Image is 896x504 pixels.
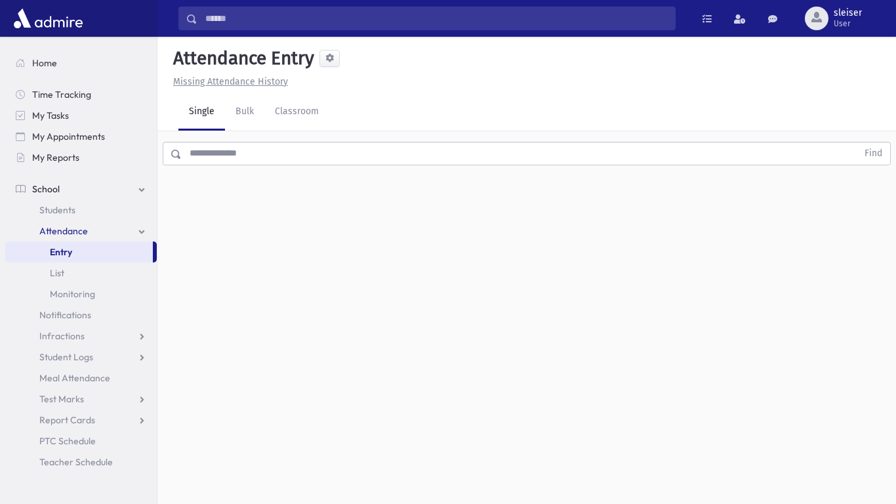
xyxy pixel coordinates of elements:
[50,288,95,300] span: Monitoring
[5,388,157,409] a: Test Marks
[32,89,91,100] span: Time Tracking
[5,430,157,451] a: PTC Schedule
[39,351,93,363] span: Student Logs
[857,142,890,165] button: Find
[834,8,862,18] span: sleiser
[39,456,113,468] span: Teacher Schedule
[5,178,157,199] a: School
[10,5,86,31] img: AdmirePro
[834,18,862,29] span: User
[5,220,157,241] a: Attendance
[5,126,157,147] a: My Appointments
[5,147,157,168] a: My Reports
[5,84,157,105] a: Time Tracking
[168,47,314,70] h5: Attendance Entry
[32,110,69,121] span: My Tasks
[225,94,264,131] a: Bulk
[39,330,85,342] span: Infractions
[39,372,110,384] span: Meal Attendance
[5,105,157,126] a: My Tasks
[5,304,157,325] a: Notifications
[39,393,84,405] span: Test Marks
[39,435,96,447] span: PTC Schedule
[5,346,157,367] a: Student Logs
[197,7,675,30] input: Search
[5,451,157,472] a: Teacher Schedule
[5,325,157,346] a: Infractions
[5,199,157,220] a: Students
[168,76,288,87] a: Missing Attendance History
[173,76,288,87] u: Missing Attendance History
[264,94,329,131] a: Classroom
[5,241,153,262] a: Entry
[32,131,105,142] span: My Appointments
[32,152,79,163] span: My Reports
[39,309,91,321] span: Notifications
[50,267,64,279] span: List
[5,409,157,430] a: Report Cards
[178,94,225,131] a: Single
[39,225,88,237] span: Attendance
[5,283,157,304] a: Monitoring
[39,204,75,216] span: Students
[39,414,95,426] span: Report Cards
[5,262,157,283] a: List
[32,57,57,69] span: Home
[50,246,72,258] span: Entry
[5,52,157,73] a: Home
[5,367,157,388] a: Meal Attendance
[32,183,60,195] span: School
